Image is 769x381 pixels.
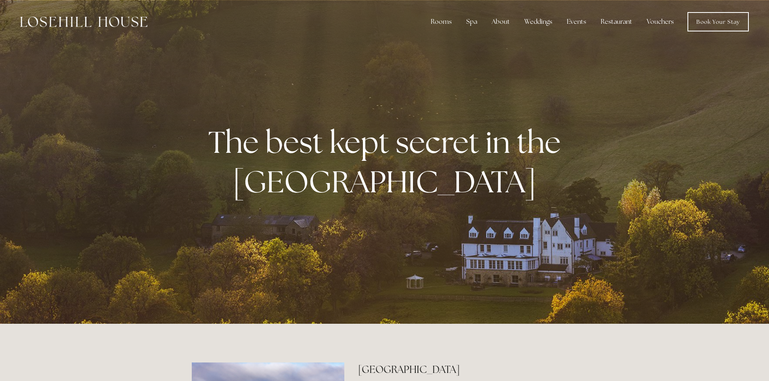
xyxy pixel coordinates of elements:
[518,14,559,30] div: Weddings
[560,14,593,30] div: Events
[485,14,516,30] div: About
[594,14,639,30] div: Restaurant
[20,17,147,27] img: Losehill House
[424,14,458,30] div: Rooms
[358,362,577,377] h2: [GEOGRAPHIC_DATA]
[687,12,749,31] a: Book Your Stay
[640,14,680,30] a: Vouchers
[208,122,567,201] strong: The best kept secret in the [GEOGRAPHIC_DATA]
[460,14,484,30] div: Spa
